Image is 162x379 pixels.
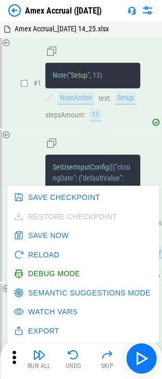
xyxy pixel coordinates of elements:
img: Back [8,4,21,17]
span: { [113,163,115,171]
button: Save Now [11,226,73,245]
div: Undo [66,362,81,369]
div: 13 [90,109,101,121]
button: Semantic Suggestions Mode [11,283,155,302]
div: Amex Accrual ([DATE]) [25,6,102,16]
span: ( [109,163,111,171]
div: Run All [28,362,51,369]
div: Skip [101,362,114,369]
span: ( [67,71,69,79]
button: Run All [22,346,56,371]
span: [ [111,163,113,171]
span: SetUserInputConfig [53,163,109,171]
img: Settings menu [141,4,154,17]
button: Watch Vars [11,302,82,321]
span: : [76,174,77,182]
img: Support [128,6,136,15]
span: Note [53,71,67,79]
div: NoteAction [58,92,94,104]
img: Skip [101,348,114,361]
span: ) [100,71,102,79]
div: stepsAmount : [45,111,85,119]
span: { [79,174,81,182]
span: "Setup" [69,71,90,79]
img: Run All [33,348,45,361]
span: Amex Accrual_[DATE] 14_25.xlsx [15,25,109,33]
span: , [90,71,91,79]
button: Skip [91,346,124,371]
span: 13 [93,71,100,79]
button: Reload [11,245,64,264]
div: text : [98,94,111,102]
button: Debug Mode [11,264,84,283]
img: Main button [133,350,149,366]
img: Undo [67,348,80,361]
span: "defaultValue" [81,174,122,182]
div: Setup [115,92,136,104]
button: Undo [57,346,90,371]
button: Export [11,321,64,340]
span: # 1 [33,79,41,87]
button: Save Checkpoint [11,187,104,207]
span: : [122,174,123,182]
